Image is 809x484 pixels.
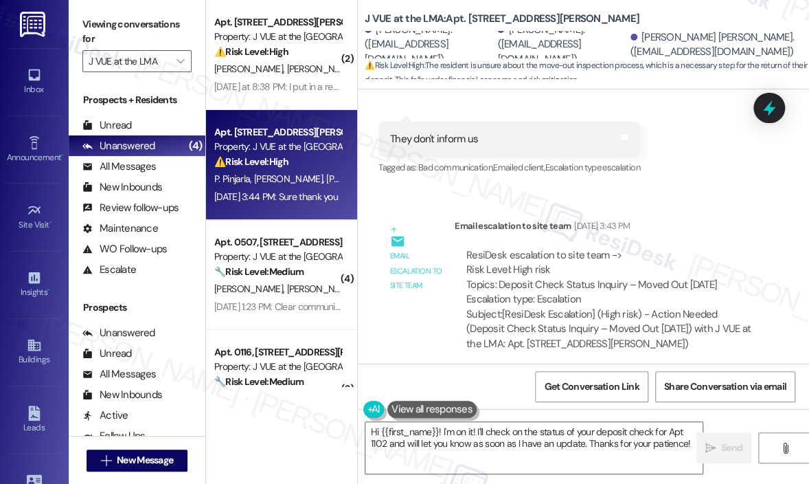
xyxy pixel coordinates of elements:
[326,173,395,185] span: [PERSON_NAME]
[214,80,565,93] div: [DATE] at 8:38 PM: I put in a request but there has been no hot water for over two weeks
[365,58,809,88] span: : The resident is unsure about the move-out inspection process, which is a necessary step for the...
[214,173,254,185] span: P. Pinjarla
[185,135,205,157] div: (4)
[214,345,341,360] div: Apt. 0116, [STREET_ADDRESS][PERSON_NAME]
[254,173,327,185] span: [PERSON_NAME]
[287,63,356,75] span: [PERSON_NAME]
[365,23,494,67] div: [PERSON_NAME]. ([EMAIL_ADDRESS][DOMAIN_NAME])
[89,50,170,72] input: All communities
[82,263,136,277] div: Escalate
[544,379,639,394] span: Get Conversation Link
[780,443,790,454] i: 
[87,450,188,472] button: New Message
[214,283,287,295] span: [PERSON_NAME]
[7,401,62,439] a: Leads
[535,371,648,402] button: Get Conversation Link
[82,139,155,153] div: Unanswered
[696,432,751,463] button: Send
[214,45,288,58] strong: ⚠️ Risk Level: High
[82,159,156,174] div: All Messages
[721,441,742,455] span: Send
[214,360,341,374] div: Property: J VUE at the [GEOGRAPHIC_DATA]
[82,201,179,215] div: Review follow-ups
[7,333,62,371] a: Buildings
[69,300,205,315] div: Prospects
[214,265,304,278] strong: 🔧 Risk Level: Medium
[630,30,799,60] div: [PERSON_NAME] [PERSON_NAME]. ([EMAIL_ADDRESS][DOMAIN_NAME])
[655,371,795,402] button: Share Conversation via email
[214,375,304,388] strong: 🔧 Risk Level: Medium
[82,429,146,443] div: Follow Ups
[214,30,341,44] div: Property: J VUE at the [GEOGRAPHIC_DATA]
[61,151,63,160] span: •
[214,15,341,30] div: Apt. [STREET_ADDRESS][PERSON_NAME]
[466,307,752,351] div: Subject: [ResiDesk Escalation] (High risk) - Action Needed (Deposit Check Status Inquiry – Moved ...
[365,60,424,71] strong: ⚠️ Risk Level: High
[378,157,640,177] div: Tagged as:
[214,125,341,140] div: Apt. [STREET_ADDRESS][PERSON_NAME]
[47,285,49,295] span: •
[390,132,478,146] div: They don't inform us
[705,443,716,454] i: 
[214,300,431,313] div: [DATE] 1:23 PM: Clear communication on required tasks
[82,242,167,256] div: WO Follow-ups
[455,219,764,238] div: Email escalation to site team
[365,12,639,26] b: J VUE at the LMA: Apt. [STREET_ADDRESS][PERSON_NAME]
[418,162,493,173] span: Bad communication ,
[545,162,639,173] span: Escalation type escalation
[497,23,626,67] div: [PERSON_NAME]. ([EMAIL_ADDRESS][DOMAIN_NAME])
[7,199,62,236] a: Site Visit •
[82,367,156,382] div: All Messages
[101,455,111,466] i: 
[82,221,158,236] div: Maintenance
[82,346,132,361] div: Unread
[176,56,184,67] i: 
[82,408,128,423] div: Active
[493,162,545,173] span: Emailed client ,
[82,388,162,402] div: New Inbounds
[20,12,48,37] img: ResiDesk Logo
[214,250,341,264] div: Property: J VUE at the [GEOGRAPHIC_DATA]
[664,379,786,394] span: Share Conversation via email
[82,326,155,340] div: Unanswered
[49,218,52,228] span: •
[214,190,338,203] div: [DATE] 3:44 PM: Sure thank you
[214,63,287,75] span: [PERSON_NAME]
[214,235,341,250] div: Apt. 0507, [STREET_ADDRESS][PERSON_NAME]
[571,219,630,233] div: [DATE] 3:43 PM
[287,283,360,295] span: [PERSON_NAME]
[82,118,132,133] div: Unread
[214,140,341,154] div: Property: J VUE at the [GEOGRAPHIC_DATA]
[7,266,62,303] a: Insights •
[214,155,288,168] strong: ⚠️ Risk Level: High
[82,180,162,195] div: New Inbounds
[390,249,444,293] div: Email escalation to site team
[69,93,205,107] div: Prospects + Residents
[365,422,703,474] textarea: Hi {{first_name}}! I'm on it! I'll check on the status of your deposit check for Apt 1102 and wil...
[466,248,752,307] div: ResiDesk escalation to site team -> Risk Level: High risk Topics: Deposit Check Status Inquiry – ...
[82,14,192,50] label: Viewing conversations for
[7,63,62,100] a: Inbox
[117,453,173,467] span: New Message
